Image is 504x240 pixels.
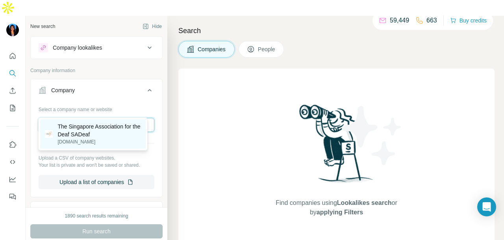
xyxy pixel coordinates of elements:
div: Company [51,86,75,94]
button: Buy credits [450,15,487,26]
button: My lists [6,101,19,115]
div: Open Intercom Messenger [477,197,496,216]
p: Company information [30,67,163,74]
img: Surfe Illustration - Woman searching with binoculars [296,102,378,190]
p: [DOMAIN_NAME] [57,138,141,145]
span: Lookalikes search [337,199,392,206]
button: Use Surfe API [6,155,19,169]
button: Enrich CSV [6,84,19,98]
p: The Singapore Association for the Deaf SADeaf [57,123,141,138]
p: Upload a CSV of company websites. [39,154,154,162]
button: Dashboard [6,172,19,186]
button: Feedback [6,190,19,204]
button: Company [31,81,162,103]
button: Upload a list of companies [39,175,154,189]
span: applying Filters [317,209,363,216]
button: Industry [31,203,162,222]
div: New search [30,23,55,30]
button: Search [6,66,19,80]
button: Hide [137,20,167,32]
p: 59,449 [390,16,409,25]
div: 1890 search results remaining [65,212,128,220]
img: Avatar [6,24,19,36]
button: Use Surfe on LinkedIn [6,138,19,152]
div: Company lookalikes [53,44,102,52]
img: The Singapore Association for the Deaf SADeaf [45,130,53,138]
img: Surfe Illustration - Stars [337,100,408,171]
span: Find companies using or by [273,198,399,217]
p: 663 [426,16,437,25]
p: Your list is private and won't be saved or shared. [39,162,154,169]
div: Select a company name or website [39,103,154,113]
button: Company lookalikes [31,38,162,57]
span: People [258,45,276,53]
h4: Search [178,25,495,36]
button: Quick start [6,49,19,63]
span: Companies [198,45,226,53]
